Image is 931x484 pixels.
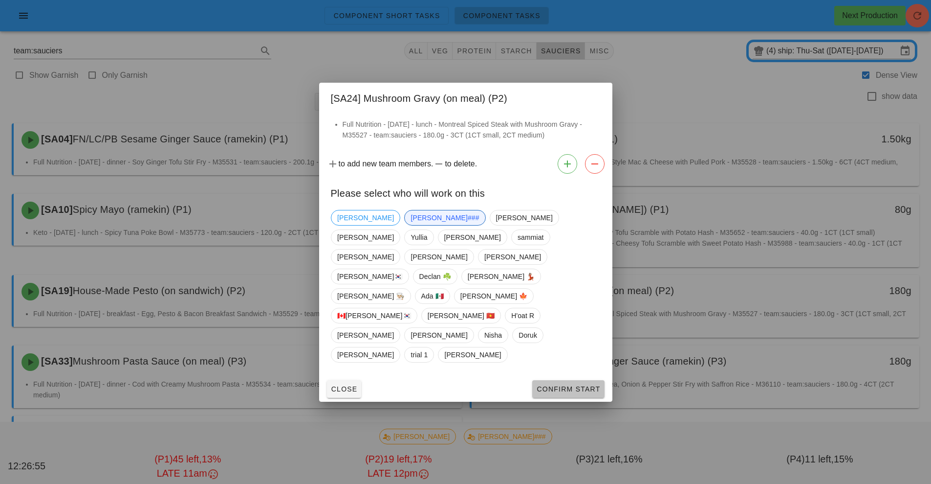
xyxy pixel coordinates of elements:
div: [SA24] Mushroom Gravy (on meal) (P2) [319,83,612,111]
span: Nisha [484,328,501,343]
span: 🇨🇦[PERSON_NAME]🇰🇷 [337,308,411,323]
span: Confirm Start [536,385,600,393]
span: [PERSON_NAME] [496,210,552,225]
span: Declan ☘️ [419,269,451,284]
span: [PERSON_NAME] 🇻🇳 [427,308,495,323]
span: [PERSON_NAME] [337,328,394,343]
span: [PERSON_NAME]### [411,210,479,225]
div: to add new team members. to delete. [319,150,612,178]
span: [PERSON_NAME] [337,210,394,225]
button: Close [327,380,362,398]
span: [PERSON_NAME] 🍁 [460,289,527,303]
span: Ada 🇲🇽 [421,289,443,303]
span: [PERSON_NAME] [337,230,394,245]
span: [PERSON_NAME] [337,347,394,362]
span: trial 1 [411,347,428,362]
span: [PERSON_NAME] [444,347,501,362]
div: Please select who will work on this [319,178,612,206]
span: [PERSON_NAME] 👨🏼‍🍳 [337,289,405,303]
span: Doruk [519,328,537,343]
span: [PERSON_NAME] [411,328,467,343]
span: Yullia [411,230,427,245]
span: sammiat [517,230,543,245]
span: [PERSON_NAME] 💃🏽 [467,269,535,284]
span: [PERSON_NAME]🇰🇷 [337,269,403,284]
span: [PERSON_NAME] [484,250,541,264]
span: H'oat R [511,308,534,323]
span: [PERSON_NAME] [337,250,394,264]
li: Full Nutrition - [DATE] - lunch - Montreal Spiced Steak with Mushroom Gravy - M35527 - team:sauci... [343,119,601,140]
button: Confirm Start [532,380,604,398]
span: Close [331,385,358,393]
span: [PERSON_NAME] [444,230,500,245]
span: [PERSON_NAME] [411,250,467,264]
